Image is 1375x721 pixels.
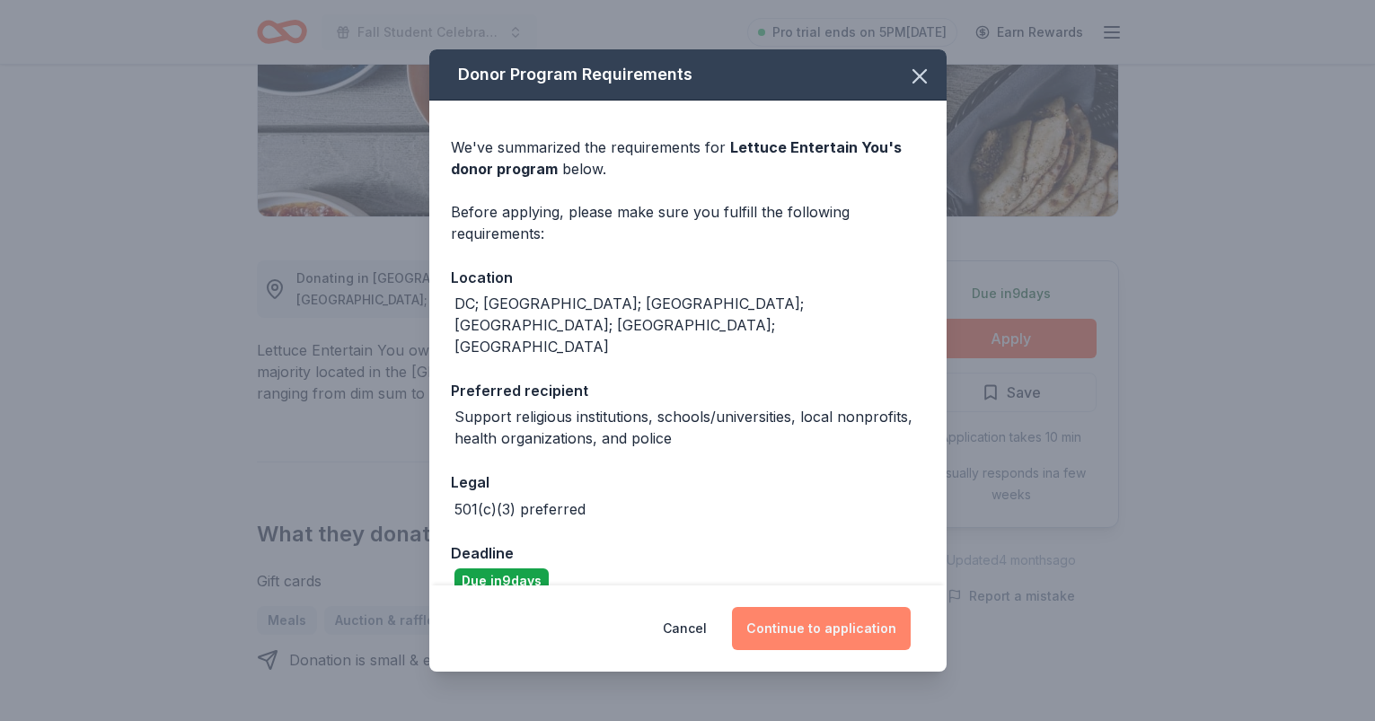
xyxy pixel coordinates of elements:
[451,541,925,565] div: Deadline
[454,568,549,594] div: Due in 9 days
[451,470,925,494] div: Legal
[451,136,925,180] div: We've summarized the requirements for below.
[451,266,925,289] div: Location
[663,607,707,650] button: Cancel
[732,607,911,650] button: Continue to application
[454,406,925,449] div: Support religious institutions, schools/universities, local nonprofits, health organizations, and...
[451,201,925,244] div: Before applying, please make sure you fulfill the following requirements:
[454,293,925,357] div: DC; [GEOGRAPHIC_DATA]; [GEOGRAPHIC_DATA]; [GEOGRAPHIC_DATA]; [GEOGRAPHIC_DATA]; [GEOGRAPHIC_DATA]
[451,379,925,402] div: Preferred recipient
[454,498,586,520] div: 501(c)(3) preferred
[429,49,947,101] div: Donor Program Requirements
